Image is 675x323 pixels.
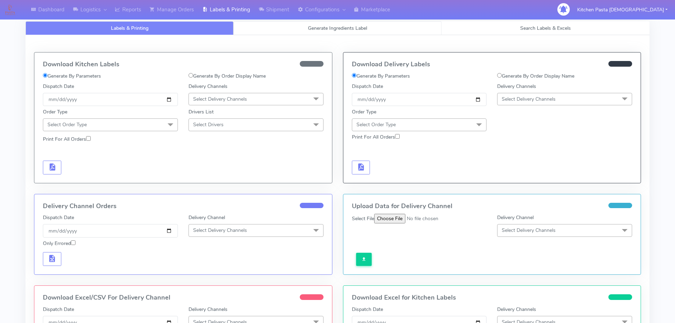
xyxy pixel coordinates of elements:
input: Generate By Parameters [43,73,47,78]
label: Delivery Channels [189,83,227,90]
label: Delivery Channels [497,306,536,313]
h4: Download Excel/CSV For Delivery Channel [43,294,324,301]
label: Select File [352,215,374,222]
label: Drivers List [189,108,214,116]
label: Generate By Parameters [352,72,410,80]
input: Print For All Orders [395,134,400,139]
label: Delivery Channel [497,214,534,221]
label: Delivery Channel [189,214,225,221]
input: Only Errored [71,240,75,245]
label: Dispatch Date [43,214,74,221]
h4: Delivery Channel Orders [43,203,324,210]
span: Select Delivery Channels [193,96,247,102]
label: Dispatch Date [43,83,74,90]
span: Select Delivery Channels [502,227,556,234]
span: Labels & Printing [111,25,148,32]
span: Select Order Type [356,121,396,128]
label: Dispatch Date [352,306,383,313]
span: Generate Ingredients Label [308,25,367,32]
h4: Upload Data for Delivery Channel [352,203,632,210]
label: Print For All Orders [352,133,400,141]
button: Kitchen Pasta [DEMOGRAPHIC_DATA] [572,2,673,17]
label: Only Errored [43,240,75,247]
label: Print For All Orders [43,135,91,143]
span: Select Delivery Channels [193,227,247,234]
span: Search Labels & Excels [520,25,571,32]
label: Delivery Channels [189,306,227,313]
label: Order Type [43,108,67,116]
label: Generate By Order Display Name [189,72,266,80]
label: Generate By Parameters [43,72,101,80]
h4: Download Kitchen Labels [43,61,324,68]
label: Dispatch Date [43,306,74,313]
label: Order Type [352,108,376,116]
label: Delivery Channels [497,83,536,90]
label: Dispatch Date [352,83,383,90]
span: Select Delivery Channels [502,96,556,102]
h4: Download Delivery Labels [352,61,632,68]
input: Generate By Order Display Name [497,73,502,78]
input: Print For All Orders [86,136,91,141]
input: Generate By Order Display Name [189,73,193,78]
label: Generate By Order Display Name [497,72,574,80]
ul: Tabs [26,21,649,35]
span: Select Drivers [193,121,224,128]
h4: Download Excel for Kitchen Labels [352,294,632,301]
span: Select Order Type [47,121,87,128]
input: Generate By Parameters [352,73,356,78]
